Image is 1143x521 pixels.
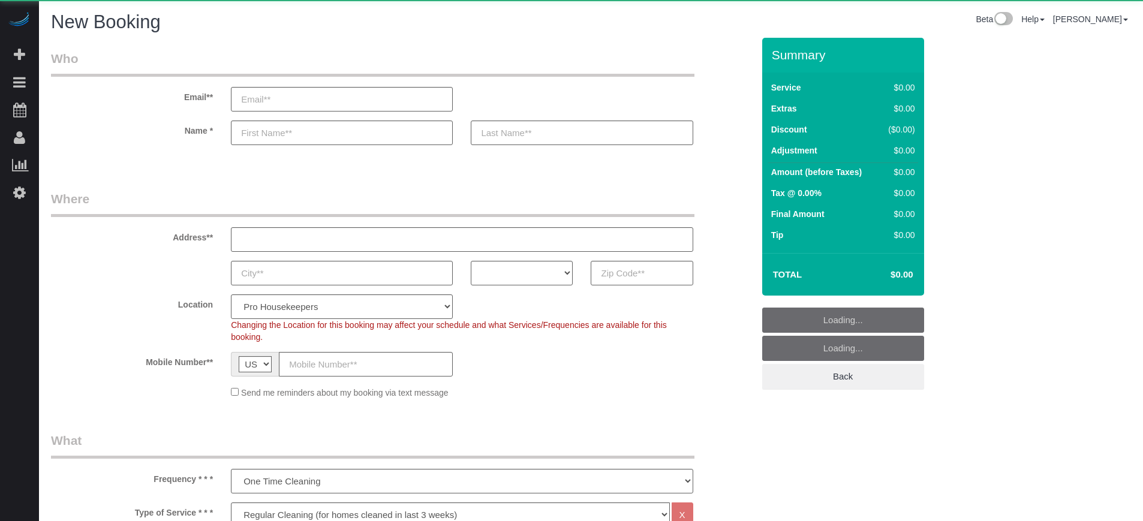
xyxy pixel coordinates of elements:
a: Help [1021,14,1045,24]
div: $0.00 [883,229,915,241]
h4: $0.00 [855,270,913,280]
label: Mobile Number** [42,352,222,368]
label: Extras [771,103,797,115]
h3: Summary [772,48,918,62]
span: New Booking [51,11,161,32]
div: ($0.00) [883,124,915,135]
label: Discount [771,124,807,135]
legend: Where [51,190,694,217]
label: Amount (before Taxes) [771,166,862,178]
input: First Name** [231,121,453,145]
label: Type of Service * * * [42,502,222,519]
legend: Who [51,50,694,77]
label: Tip [771,229,784,241]
span: Changing the Location for this booking may affect your schedule and what Services/Frequencies are... [231,320,667,342]
label: Service [771,82,801,94]
label: Final Amount [771,208,825,220]
label: Tax @ 0.00% [771,187,822,199]
strong: Total [773,269,802,279]
img: New interface [993,12,1013,28]
div: $0.00 [883,187,915,199]
input: Mobile Number** [279,352,453,377]
div: $0.00 [883,144,915,156]
div: $0.00 [883,82,915,94]
label: Frequency * * * [42,469,222,485]
label: Adjustment [771,144,817,156]
label: Location [42,294,222,311]
label: Name * [42,121,222,137]
input: Zip Code** [591,261,693,285]
span: Send me reminders about my booking via text message [241,388,449,397]
legend: What [51,432,694,459]
img: Automaid Logo [7,12,31,29]
a: Beta [976,14,1013,24]
a: [PERSON_NAME] [1053,14,1128,24]
div: $0.00 [883,166,915,178]
div: $0.00 [883,103,915,115]
input: Last Name** [471,121,693,145]
div: $0.00 [883,208,915,220]
a: Back [762,364,924,389]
